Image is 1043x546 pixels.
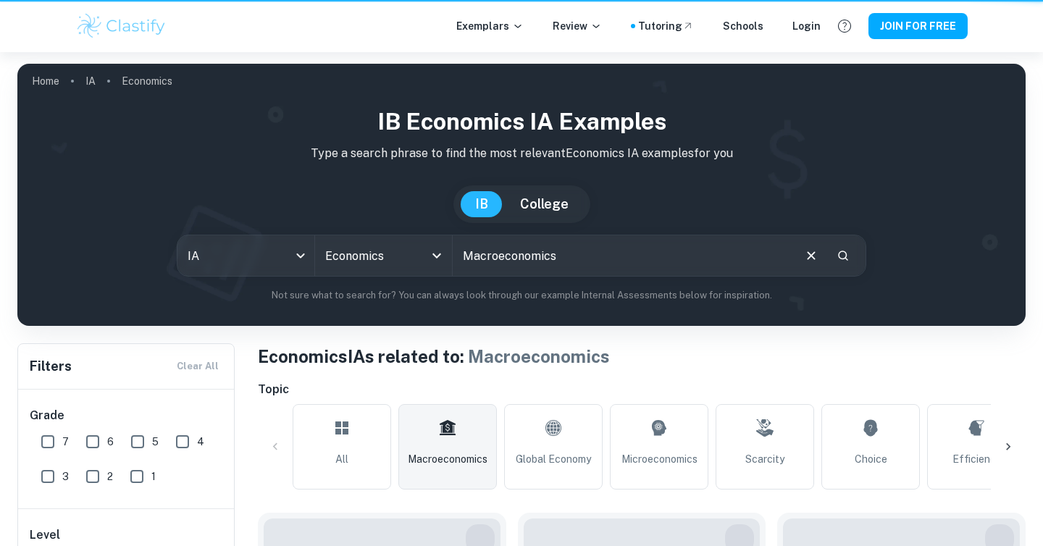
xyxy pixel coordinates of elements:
p: Type a search phrase to find the most relevant Economics IA examples for you [29,145,1014,162]
button: Help and Feedback [832,14,857,38]
span: Global Economy [516,451,591,467]
span: 2 [107,469,113,484]
p: Exemplars [456,18,524,34]
span: All [335,451,348,467]
span: 7 [62,434,69,450]
p: Economics [122,73,172,89]
h6: Filters [30,356,72,377]
img: Clastify logo [75,12,167,41]
h1: IB Economics IA examples [29,104,1014,139]
span: 4 [197,434,204,450]
span: Macroeconomics [468,346,610,366]
span: 3 [62,469,69,484]
div: IA [177,235,314,276]
button: Clear [797,242,825,269]
button: Search [831,243,855,268]
h6: Topic [258,381,1026,398]
button: College [506,191,583,217]
button: JOIN FOR FREE [868,13,968,39]
button: IB [461,191,503,217]
a: Login [792,18,821,34]
a: Tutoring [638,18,694,34]
h6: Level [30,526,224,544]
p: Not sure what to search for? You can always look through our example Internal Assessments below f... [29,288,1014,303]
span: Microeconomics [621,451,698,467]
span: 6 [107,434,114,450]
h1: Economics IAs related to: [258,343,1026,369]
span: Macroeconomics [408,451,487,467]
span: Choice [855,451,887,467]
p: Review [553,18,602,34]
span: Efficiency [952,451,1001,467]
h6: Grade [30,407,224,424]
button: Open [427,245,447,266]
a: Home [32,71,59,91]
a: Schools [723,18,763,34]
a: IA [85,71,96,91]
input: E.g. smoking and tax, tariffs, global economy... [453,235,792,276]
img: profile cover [17,64,1026,326]
span: Scarcity [745,451,784,467]
span: 5 [152,434,159,450]
span: 1 [151,469,156,484]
